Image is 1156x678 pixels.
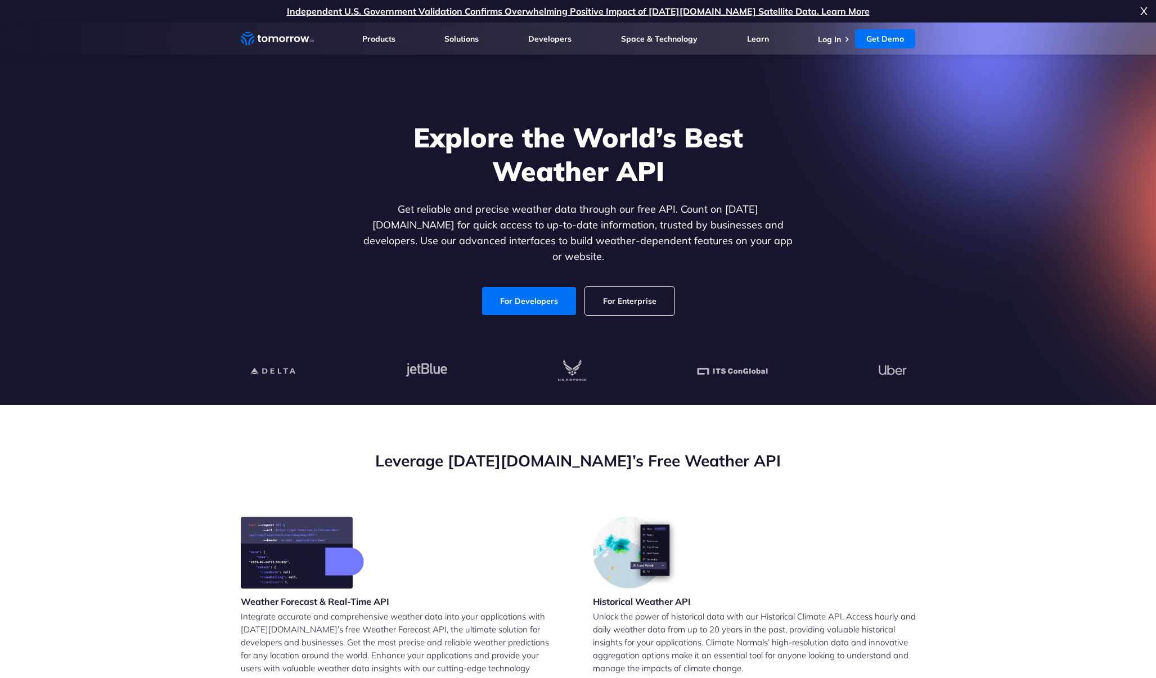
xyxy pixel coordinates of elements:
p: Unlock the power of historical data with our Historical Climate API. Access hourly and daily weat... [593,610,916,675]
a: Independent U.S. Government Validation Confirms Overwhelming Positive Impact of [DATE][DOMAIN_NAM... [287,6,870,17]
h2: Leverage [DATE][DOMAIN_NAME]’s Free Weather API [241,450,916,472]
a: For Enterprise [585,287,674,315]
a: Developers [528,34,572,44]
h3: Weather Forecast & Real-Time API [241,595,389,608]
a: Get Demo [855,29,915,48]
p: Get reliable and precise weather data through our free API. Count on [DATE][DOMAIN_NAME] for quic... [361,201,795,264]
h1: Explore the World’s Best Weather API [361,120,795,188]
a: Learn [747,34,769,44]
a: Home link [241,30,314,47]
a: Solutions [444,34,479,44]
a: For Developers [482,287,576,315]
a: Log In [818,34,841,44]
a: Products [362,34,395,44]
a: Space & Technology [621,34,698,44]
h3: Historical Weather API [593,595,691,608]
